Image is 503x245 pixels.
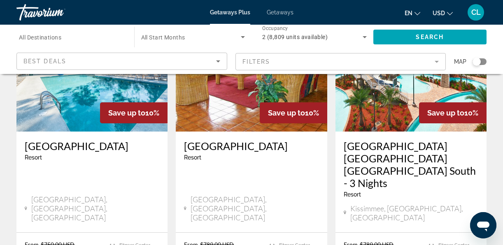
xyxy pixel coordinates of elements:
a: Travorium [16,2,99,23]
span: Save up to [427,109,464,117]
span: CL [471,8,481,16]
span: 2 (8,809 units available) [262,34,328,40]
a: [GEOGRAPHIC_DATA] [184,140,319,152]
div: 10% [260,102,327,123]
a: Getaways [267,9,293,16]
span: Search [416,34,444,40]
span: Resort [184,154,201,161]
a: [GEOGRAPHIC_DATA] [GEOGRAPHIC_DATA] [GEOGRAPHIC_DATA] South - 3 Nights [344,140,478,189]
span: Best Deals [23,58,66,65]
span: Save up to [108,109,145,117]
button: User Menu [465,4,487,21]
span: Resort [344,191,361,198]
a: [GEOGRAPHIC_DATA] [25,140,159,152]
span: Occupancy [262,25,288,31]
span: en [405,10,412,16]
a: Getaways Plus [210,9,250,16]
div: 10% [100,102,168,123]
button: Change currency [433,7,453,19]
span: USD [433,10,445,16]
span: All Destinations [19,34,61,41]
mat-select: Sort by [23,56,220,66]
span: Save up to [268,109,305,117]
button: Search [373,30,487,44]
div: 10% [419,102,487,123]
span: Resort [25,154,42,161]
button: Filter [235,53,446,71]
span: [GEOGRAPHIC_DATA], [GEOGRAPHIC_DATA], [GEOGRAPHIC_DATA] [191,195,319,222]
span: [GEOGRAPHIC_DATA], [GEOGRAPHIC_DATA], [GEOGRAPHIC_DATA] [31,195,160,222]
span: All Start Months [141,34,185,41]
span: Kissimmee, [GEOGRAPHIC_DATA], [GEOGRAPHIC_DATA] [350,204,478,222]
span: Map [454,56,466,67]
button: Change language [405,7,420,19]
iframe: Bouton de lancement de la fenêtre de messagerie [470,212,496,238]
